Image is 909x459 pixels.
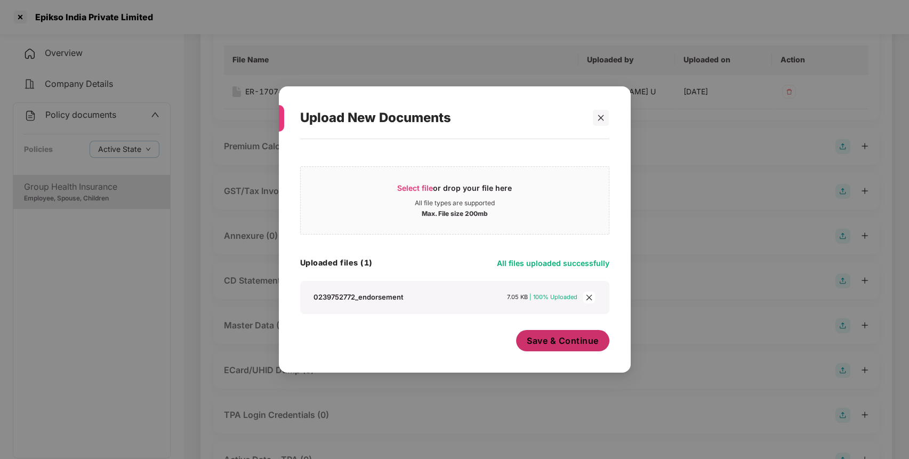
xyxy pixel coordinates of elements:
[313,292,404,302] div: 0239752772_endorsement
[583,292,595,303] span: close
[527,335,599,347] span: Save & Continue
[415,199,495,207] div: All file types are supported
[516,330,609,351] button: Save & Continue
[300,97,584,139] div: Upload New Documents
[422,207,488,218] div: Max. File size 200mb
[397,183,512,199] div: or drop your file here
[597,114,605,122] span: close
[300,257,373,268] h4: Uploaded files (1)
[497,259,609,268] span: All files uploaded successfully
[301,175,609,226] span: Select fileor drop your file hereAll file types are supportedMax. File size 200mb
[529,293,577,301] span: | 100% Uploaded
[397,183,433,192] span: Select file
[507,293,528,301] span: 7.05 KB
